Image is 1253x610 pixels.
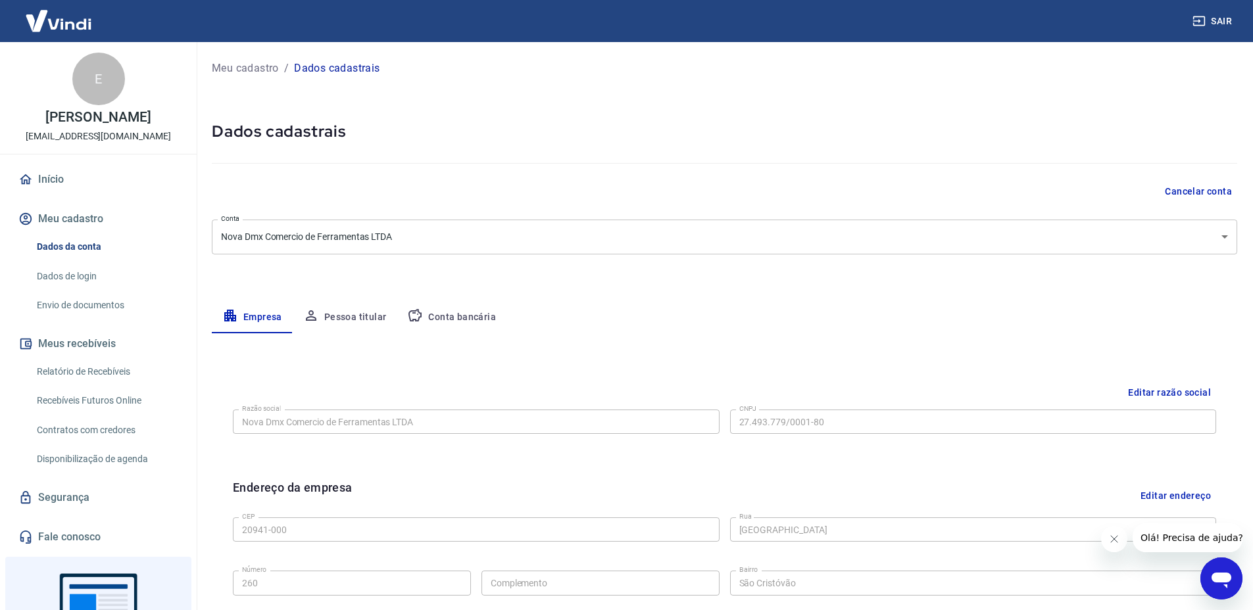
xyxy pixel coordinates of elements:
[72,53,125,105] div: E
[45,110,151,124] p: [PERSON_NAME]
[242,511,255,521] label: CEP
[739,565,758,575] label: Bairro
[739,511,752,521] label: Rua
[32,417,181,444] a: Contratos com credores
[1190,9,1237,34] button: Sair
[284,60,289,76] p: /
[16,483,181,512] a: Segurança
[32,292,181,319] a: Envio de documentos
[294,60,380,76] p: Dados cadastrais
[212,220,1237,254] div: Nova Dmx Comercio de Ferramentas LTDA
[8,9,111,20] span: Olá! Precisa de ajuda?
[1101,526,1127,552] iframe: Fechar mensagem
[293,302,397,333] button: Pessoa titular
[16,523,181,551] a: Fale conosco
[32,387,181,414] a: Recebíveis Futuros Online
[1200,557,1242,599] iframe: Botão para abrir a janela de mensagens
[1135,479,1216,512] button: Editar endereço
[1123,381,1216,405] button: Editar razão social
[212,60,279,76] a: Meu cadastro
[397,302,506,333] button: Conta bancária
[16,329,181,358] button: Meus recebíveis
[32,446,181,473] a: Disponibilização de agenda
[1133,523,1242,552] iframe: Mensagem da empresa
[16,165,181,194] a: Início
[26,129,171,143] p: [EMAIL_ADDRESS][DOMAIN_NAME]
[739,404,756,413] label: CNPJ
[212,121,1237,142] h5: Dados cadastrais
[32,263,181,290] a: Dados de login
[221,214,239,223] label: Conta
[32,358,181,385] a: Relatório de Recebíveis
[1160,179,1237,204] button: Cancelar conta
[32,233,181,260] a: Dados da conta
[16,204,181,233] button: Meu cadastro
[16,1,101,41] img: Vindi
[242,565,266,575] label: Número
[242,404,281,413] label: Razão social
[233,479,353,512] h6: Endereço da empresa
[212,302,293,333] button: Empresa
